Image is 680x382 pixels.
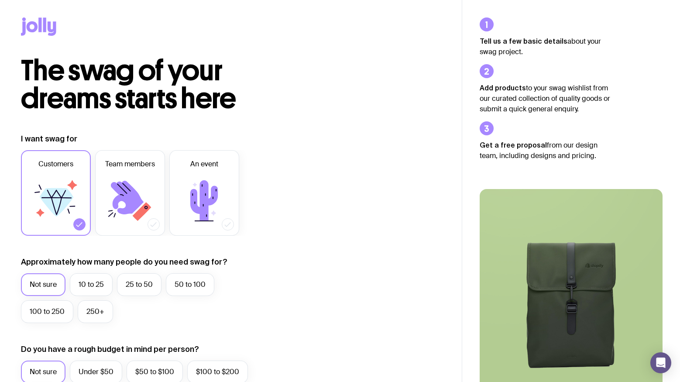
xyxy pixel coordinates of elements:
[38,159,73,169] span: Customers
[70,273,113,296] label: 10 to 25
[166,273,214,296] label: 50 to 100
[21,257,227,267] label: Approximately how many people do you need swag for?
[117,273,161,296] label: 25 to 50
[21,53,236,116] span: The swag of your dreams starts here
[21,134,77,144] label: I want swag for
[21,300,73,323] label: 100 to 250
[480,37,567,45] strong: Tell us a few basic details
[480,140,611,161] p: from our design team, including designs and pricing.
[105,159,155,169] span: Team members
[480,141,547,149] strong: Get a free proposal
[650,352,671,373] div: Open Intercom Messenger
[21,273,65,296] label: Not sure
[480,84,526,92] strong: Add products
[190,159,218,169] span: An event
[480,83,611,114] p: to your swag wishlist from our curated collection of quality goods or submit a quick general enqu...
[480,36,611,57] p: about your swag project.
[21,344,199,354] label: Do you have a rough budget in mind per person?
[78,300,113,323] label: 250+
